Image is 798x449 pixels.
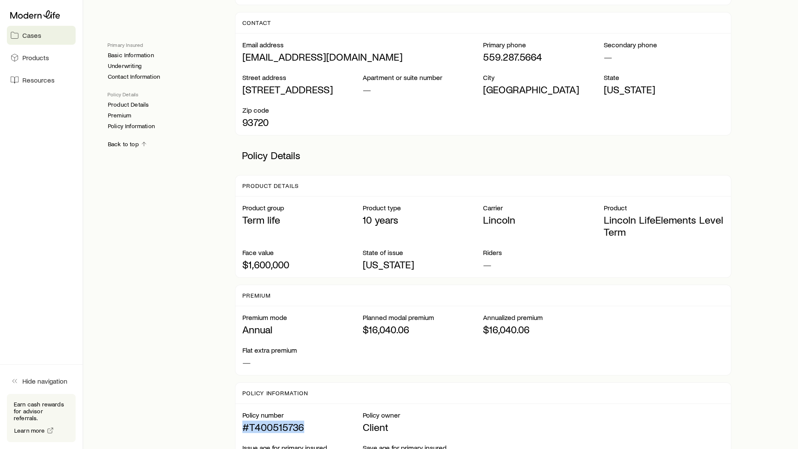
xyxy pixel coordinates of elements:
[107,73,160,80] a: Contact Information
[7,394,76,442] div: Earn cash rewards for advisor referrals.Learn more
[363,313,483,322] p: Planned modal premium
[604,51,724,63] p: —
[483,40,603,49] p: Primary phone
[242,51,483,63] p: [EMAIL_ADDRESS][DOMAIN_NAME]
[604,73,724,82] p: State
[363,411,483,419] p: Policy owner
[107,112,131,119] a: Premium
[242,106,363,114] p: Zip code
[107,123,155,130] a: Policy Information
[363,83,483,95] p: —
[242,346,363,354] p: Flat extra premium
[242,313,363,322] p: Premium mode
[242,83,363,95] p: [STREET_ADDRESS]
[363,203,483,212] p: Product type
[483,203,603,212] p: Carrier
[363,73,483,82] p: Apartment or suite number
[604,40,724,49] p: Secondary phone
[242,182,299,189] p: Product Details
[604,214,724,238] p: Lincoln LifeElements Level Term
[604,203,724,212] p: Product
[107,140,148,148] a: Back to top
[242,40,483,49] p: Email address
[242,19,271,26] p: Contact
[7,71,76,89] a: Resources
[107,91,221,98] p: Policy Details
[604,83,724,95] p: [US_STATE]
[107,52,154,59] a: Basic Information
[363,214,483,226] p: 10 years
[107,41,221,48] p: Primary Insured
[363,248,483,257] p: State of issue
[242,390,308,397] p: Policy Information
[14,427,45,434] span: Learn more
[242,356,363,368] p: —
[7,372,76,391] button: Hide navigation
[22,31,41,40] span: Cases
[242,116,363,128] p: 93720
[235,142,731,168] p: Policy Details
[483,214,603,226] p: Lincoln
[22,377,67,385] span: Hide navigation
[483,323,603,335] p: $16,040.06
[363,258,483,271] p: [US_STATE]
[14,401,69,421] p: Earn cash rewards for advisor referrals.
[7,48,76,67] a: Products
[22,76,55,84] span: Resources
[242,323,363,335] p: Annual
[483,258,603,271] p: —
[242,214,363,226] p: Term life
[242,421,363,433] p: #T400515736
[483,248,603,257] p: Riders
[483,313,603,322] p: Annualized premium
[107,62,142,70] a: Underwriting
[483,51,603,63] p: 559.287.5664
[483,73,603,82] p: City
[242,73,363,82] p: Street address
[242,411,363,419] p: Policy number
[242,248,363,257] p: Face value
[242,292,271,299] p: Premium
[363,323,483,335] p: $16,040.06
[22,53,49,62] span: Products
[483,83,603,95] p: [GEOGRAPHIC_DATA]
[242,203,363,212] p: Product group
[363,421,483,433] p: Client
[7,26,76,45] a: Cases
[107,101,149,108] a: Product Details
[242,258,363,271] p: $1,600,000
